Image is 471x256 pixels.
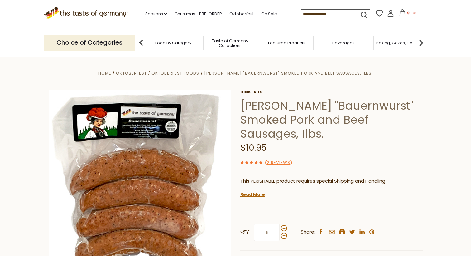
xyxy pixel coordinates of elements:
[240,177,423,185] p: This PERISHABLE product requires special Shipping and Handling
[261,11,277,17] a: On Sale
[44,35,135,50] p: Choice of Categories
[135,37,147,49] img: previous arrow
[240,228,250,235] strong: Qty:
[254,224,280,241] input: Qty:
[376,41,425,45] a: Baking, Cakes, Desserts
[145,11,167,17] a: Seasons
[240,99,423,141] h1: [PERSON_NAME] "Bauernwurst" Smoked Pork and Beef Sausages, 1lbs.
[267,160,290,166] a: 2 Reviews
[116,70,147,76] a: Oktoberfest
[240,191,265,198] a: Read More
[204,70,373,76] a: [PERSON_NAME] "Bauernwurst" Smoked Pork and Beef Sausages, 1lbs.
[268,41,305,45] a: Featured Products
[246,190,423,197] li: We will ship this product in heat-protective packaging and ice.
[240,142,267,154] span: $10.95
[415,37,427,49] img: next arrow
[155,41,191,45] a: Food By Category
[265,160,292,165] span: ( )
[175,11,222,17] a: Christmas - PRE-ORDER
[332,41,355,45] a: Beverages
[98,70,111,76] a: Home
[240,90,423,95] a: Binkerts
[151,70,199,76] a: Oktoberfest Foods
[229,11,254,17] a: Oktoberfest
[395,9,422,19] button: $0.00
[407,10,418,16] span: $0.00
[301,228,315,236] span: Share:
[205,38,255,48] a: Taste of Germany Collections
